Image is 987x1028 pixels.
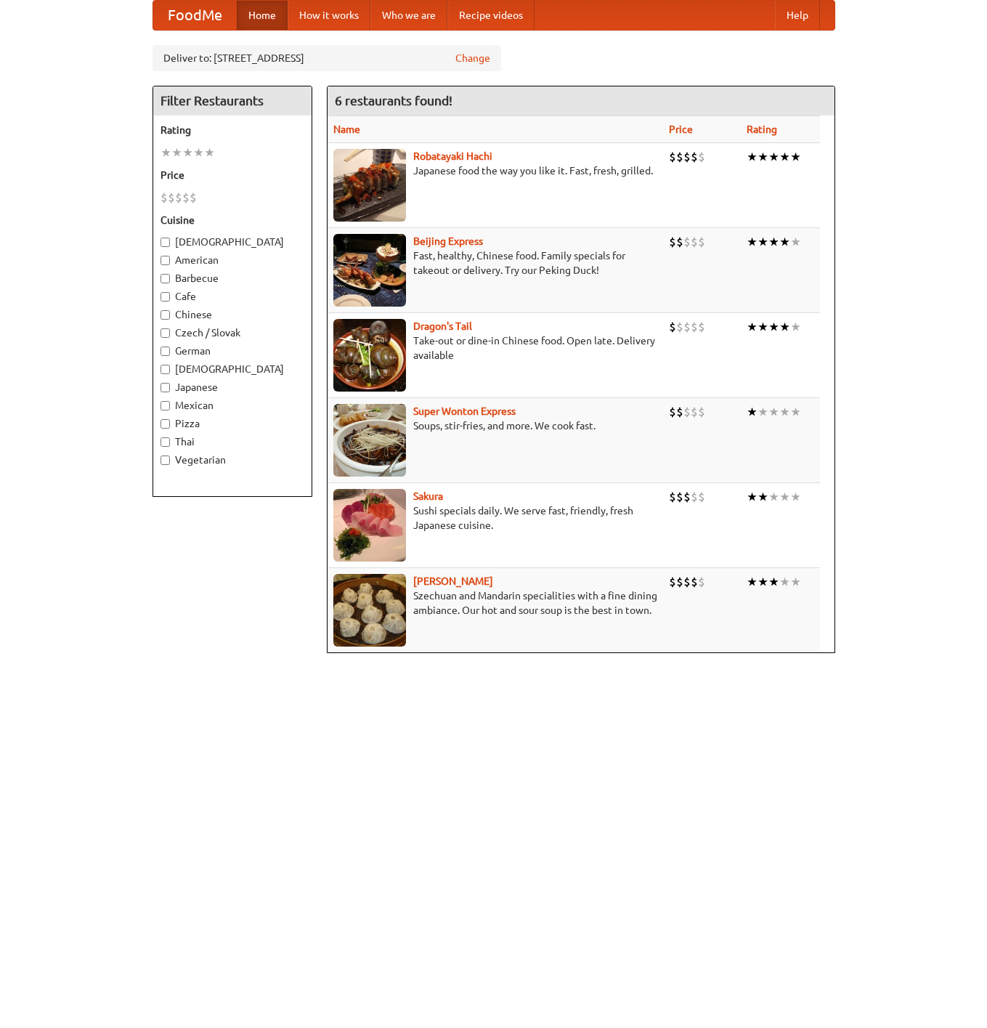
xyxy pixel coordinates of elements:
[413,235,483,247] a: Beijing Express
[775,1,820,30] a: Help
[333,588,658,618] p: Szechuan and Mandarin specialities with a fine dining ambiance. Our hot and sour soup is the best...
[161,401,170,410] input: Mexican
[669,149,676,165] li: $
[161,310,170,320] input: Chinese
[333,248,658,278] p: Fast, healthy, Chinese food. Family specials for takeout or delivery. Try our Peking Duck!
[768,489,779,505] li: ★
[779,319,790,335] li: ★
[413,320,472,332] a: Dragon's Tail
[161,292,170,301] input: Cafe
[161,437,170,447] input: Thai
[757,574,768,590] li: ★
[333,503,658,533] p: Sushi specials daily. We serve fast, friendly, fresh Japanese cuisine.
[757,149,768,165] li: ★
[161,256,170,265] input: American
[333,149,406,222] img: robatayaki.jpg
[161,213,304,227] h5: Cuisine
[333,319,406,392] img: dragon.jpg
[333,234,406,307] img: beijing.jpg
[779,489,790,505] li: ★
[747,489,757,505] li: ★
[669,404,676,420] li: $
[333,404,406,477] img: superwonton.jpg
[161,434,304,449] label: Thai
[161,365,170,374] input: [DEMOGRAPHIC_DATA]
[790,574,801,590] li: ★
[161,274,170,283] input: Barbecue
[683,149,691,165] li: $
[757,319,768,335] li: ★
[747,234,757,250] li: ★
[676,489,683,505] li: $
[333,163,658,178] p: Japanese food the way you like it. Fast, fresh, grilled.
[161,145,171,161] li: ★
[779,404,790,420] li: ★
[413,150,492,162] b: Robatayaki Hachi
[698,574,705,590] li: $
[790,404,801,420] li: ★
[204,145,215,161] li: ★
[171,145,182,161] li: ★
[747,124,777,135] a: Rating
[683,319,691,335] li: $
[413,405,516,417] a: Super Wonton Express
[747,149,757,165] li: ★
[161,416,304,431] label: Pizza
[161,344,304,358] label: German
[790,489,801,505] li: ★
[779,234,790,250] li: ★
[370,1,447,30] a: Who we are
[669,234,676,250] li: $
[153,1,237,30] a: FoodMe
[669,319,676,335] li: $
[161,398,304,413] label: Mexican
[168,190,175,206] li: $
[161,347,170,356] input: German
[683,404,691,420] li: $
[691,149,698,165] li: $
[790,234,801,250] li: ★
[683,574,691,590] li: $
[161,123,304,137] h5: Rating
[768,574,779,590] li: ★
[161,380,304,394] label: Japanese
[698,234,705,250] li: $
[182,145,193,161] li: ★
[161,362,304,376] label: [DEMOGRAPHIC_DATA]
[161,271,304,286] label: Barbecue
[413,490,443,502] a: Sakura
[790,149,801,165] li: ★
[161,419,170,429] input: Pizza
[669,574,676,590] li: $
[747,319,757,335] li: ★
[153,86,312,116] h4: Filter Restaurants
[413,575,493,587] a: [PERSON_NAME]
[193,145,204,161] li: ★
[691,234,698,250] li: $
[175,190,182,206] li: $
[683,234,691,250] li: $
[698,404,705,420] li: $
[676,149,683,165] li: $
[447,1,535,30] a: Recipe videos
[161,456,170,465] input: Vegetarian
[455,51,490,65] a: Change
[698,149,705,165] li: $
[161,325,304,340] label: Czech / Slovak
[676,234,683,250] li: $
[698,489,705,505] li: $
[768,404,779,420] li: ★
[288,1,370,30] a: How it works
[333,489,406,562] img: sakura.jpg
[161,453,304,467] label: Vegetarian
[691,489,698,505] li: $
[161,307,304,322] label: Chinese
[161,289,304,304] label: Cafe
[669,489,676,505] li: $
[790,319,801,335] li: ★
